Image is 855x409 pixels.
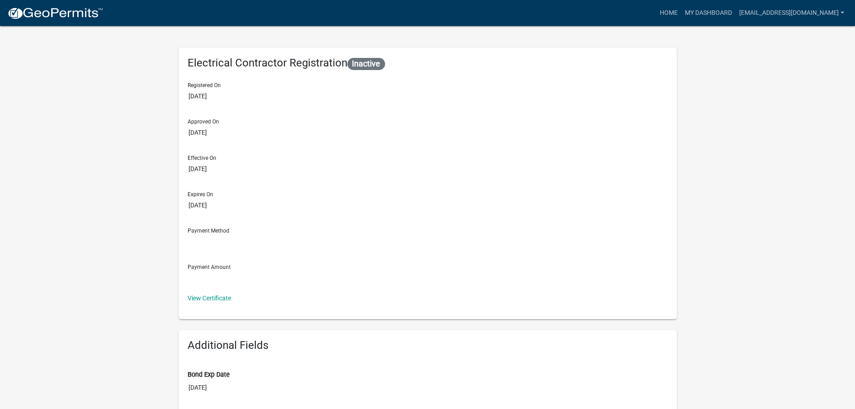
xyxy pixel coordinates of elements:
[681,4,736,22] a: My Dashboard
[188,57,668,70] h6: Electrical Contractor Registration
[188,339,668,352] h6: Additional Fields
[188,295,231,302] a: View Certificate
[188,372,230,378] label: Bond Exp Date
[736,4,848,22] a: [EMAIL_ADDRESS][DOMAIN_NAME]
[347,58,386,70] span: Inactive
[656,4,681,22] a: Home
